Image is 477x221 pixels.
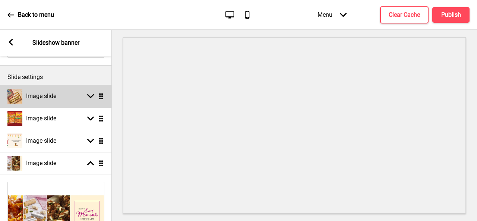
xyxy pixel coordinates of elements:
h4: Publish [441,11,461,19]
h4: Clear Cache [389,11,420,19]
p: Back to menu [18,11,54,19]
h4: Image slide [26,137,56,145]
a: Back to menu [7,5,54,25]
button: Clear Cache [380,6,429,23]
button: Publish [432,7,470,23]
h4: Image slide [26,114,56,123]
h4: Image slide [26,159,56,167]
div: Menu [310,4,354,26]
p: Slideshow banner [32,39,79,47]
p: Slide settings [7,73,104,81]
h4: Image slide [26,92,56,100]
